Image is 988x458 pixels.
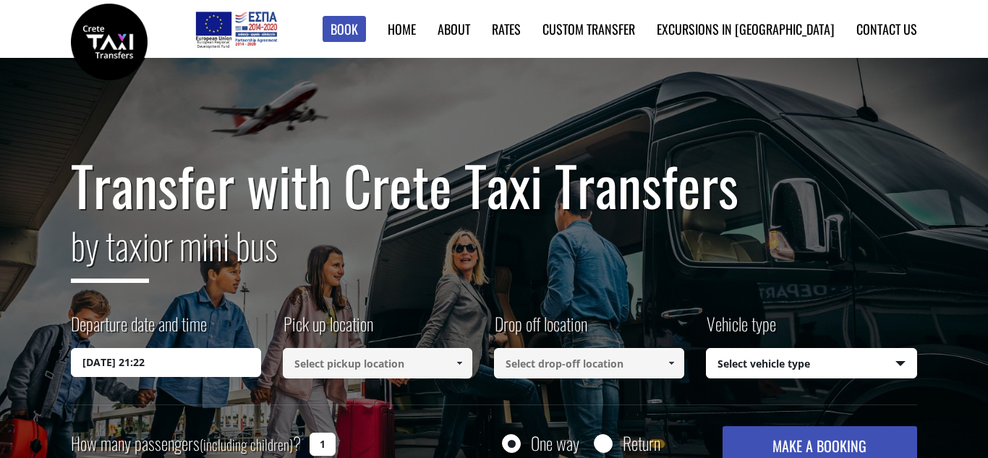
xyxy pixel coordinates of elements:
[531,434,579,452] label: One way
[71,155,917,216] h1: Transfer with Crete Taxi Transfers
[706,311,776,348] label: Vehicle type
[492,20,521,38] a: Rates
[448,348,472,378] a: Show All Items
[323,16,366,43] a: Book
[659,348,683,378] a: Show All Items
[707,349,917,379] span: Select vehicle type
[388,20,416,38] a: Home
[71,216,917,294] h2: or mini bus
[542,20,635,38] a: Custom Transfer
[283,348,473,378] input: Select pickup location
[494,348,684,378] input: Select drop-off location
[71,311,207,348] label: Departure date and time
[71,33,148,48] a: Crete Taxi Transfers | Safe Taxi Transfer Services from to Heraklion Airport, Chania Airport, Ret...
[200,433,293,455] small: (including children)
[438,20,470,38] a: About
[283,311,373,348] label: Pick up location
[71,218,149,283] span: by taxi
[856,20,917,38] a: Contact us
[494,311,587,348] label: Drop off location
[657,20,835,38] a: Excursions in [GEOGRAPHIC_DATA]
[623,434,660,452] label: Return
[193,7,279,51] img: e-bannersEUERDF180X90.jpg
[71,4,148,80] img: Crete Taxi Transfers | Safe Taxi Transfer Services from to Heraklion Airport, Chania Airport, Ret...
